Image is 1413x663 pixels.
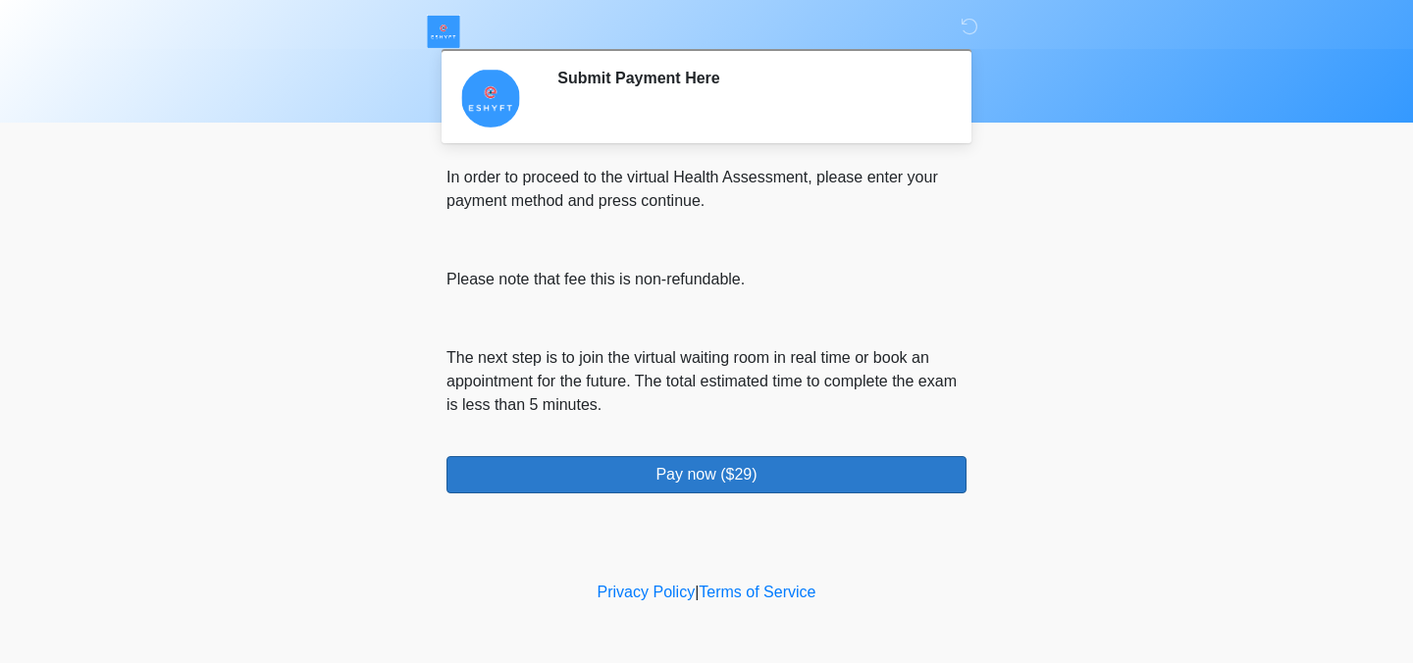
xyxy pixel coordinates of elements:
[446,268,967,291] p: Please note that fee this is non-refundable.
[557,69,937,87] h2: Submit Payment Here
[446,456,967,493] button: Pay now ($29)
[695,584,699,600] a: |
[446,166,967,213] p: In order to proceed to the virtual Health Assessment, please enter your payment method and press ...
[427,15,460,48] img: ESHYFT Logo
[699,584,815,600] a: Terms of Service
[461,69,520,127] img: Agent Avatar
[446,346,967,417] p: The next step is to join the virtual waiting room in real time or book an appointment for the fut...
[598,584,696,600] a: Privacy Policy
